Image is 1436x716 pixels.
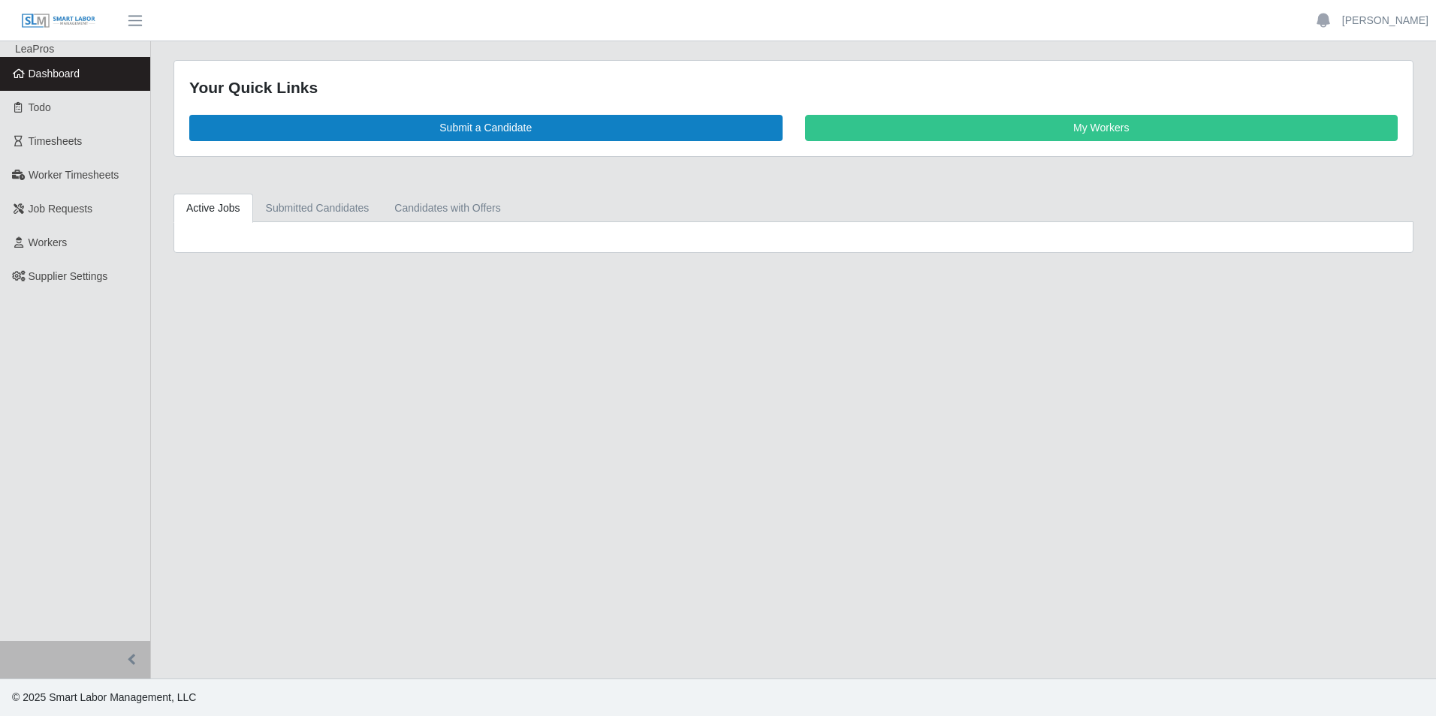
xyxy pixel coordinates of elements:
span: © 2025 Smart Labor Management, LLC [12,691,196,703]
span: Worker Timesheets [29,169,119,181]
a: Candidates with Offers [382,194,513,223]
div: Your Quick Links [189,76,1398,100]
span: Todo [29,101,51,113]
span: Workers [29,236,68,248]
a: Submit a Candidate [189,115,783,141]
span: Dashboard [29,68,80,80]
a: Submitted Candidates [253,194,382,223]
a: Active Jobs [173,194,253,223]
span: LeaPros [15,43,54,55]
a: [PERSON_NAME] [1342,13,1428,29]
span: Supplier Settings [29,270,108,282]
span: Timesheets [29,135,83,147]
a: My Workers [805,115,1398,141]
span: Job Requests [29,203,93,215]
img: SLM Logo [21,13,96,29]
